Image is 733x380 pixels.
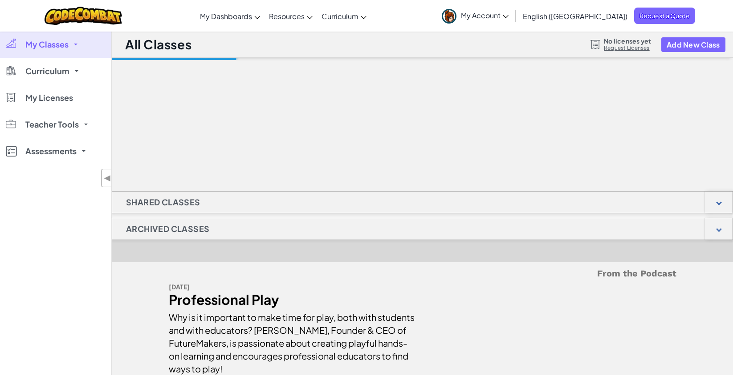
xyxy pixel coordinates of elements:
[200,12,252,21] span: My Dashboards
[604,44,651,52] a: Request Licenses
[169,280,416,293] div: [DATE]
[269,12,305,21] span: Resources
[523,12,627,21] span: English ([GEOGRAPHIC_DATA])
[112,218,223,240] h1: Archived Classes
[322,12,358,21] span: Curriculum
[25,120,79,128] span: Teacher Tools
[604,37,651,44] span: No licenses yet
[45,7,122,25] img: CodeCombat logo
[25,147,77,155] span: Assessments
[317,4,371,28] a: Curriculum
[112,191,214,213] h1: Shared Classes
[125,36,191,53] h1: All Classes
[437,2,513,30] a: My Account
[265,4,317,28] a: Resources
[195,4,265,28] a: My Dashboards
[661,37,725,52] button: Add New Class
[25,40,69,48] span: My Classes
[169,293,416,306] div: Professional Play
[25,94,73,102] span: My Licenses
[518,4,632,28] a: English ([GEOGRAPHIC_DATA])
[169,306,416,375] div: Why is it important to make time for play, both with students and with educators? [PERSON_NAME], ...
[461,11,509,20] span: My Account
[104,172,111,184] span: ◀
[442,9,456,24] img: avatar
[25,67,69,75] span: Curriculum
[634,8,695,24] a: Request a Quote
[169,267,676,280] h5: From the Podcast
